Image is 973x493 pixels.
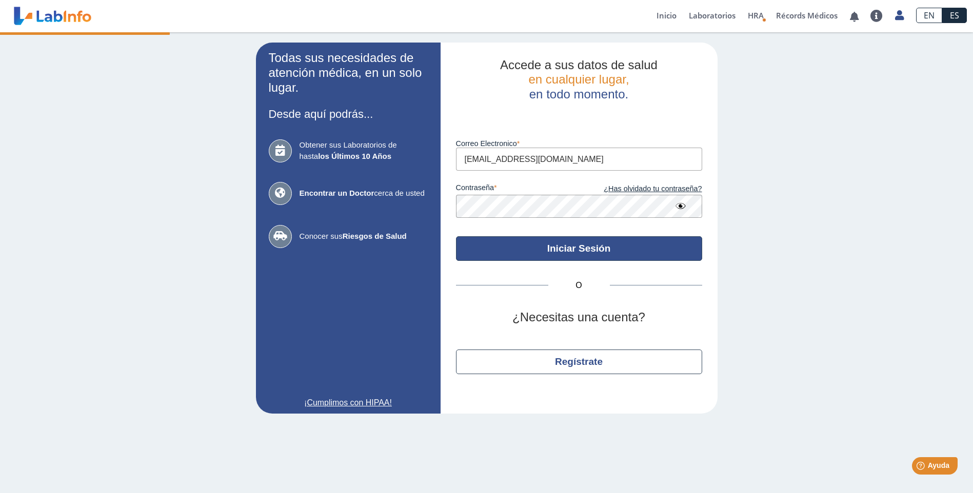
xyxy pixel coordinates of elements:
[269,397,428,409] a: ¡Cumplimos con HIPAA!
[916,8,942,23] a: EN
[300,139,428,162] span: Obtener sus Laboratorios de hasta
[529,87,628,101] span: en todo momento.
[456,310,702,325] h2: ¿Necesitas una cuenta?
[300,188,428,199] span: cerca de usted
[269,108,428,120] h3: Desde aquí podrás...
[748,10,764,20] span: HRA
[318,152,391,160] b: los Últimos 10 Años
[300,231,428,242] span: Conocer sus
[528,72,629,86] span: en cualquier lugar,
[456,183,579,195] label: contraseña
[882,453,962,482] iframe: Help widget launcher
[500,58,658,72] span: Accede a sus datos de salud
[456,236,702,261] button: Iniciar Sesión
[343,232,407,240] b: Riesgos de Salud
[579,183,702,195] a: ¿Has olvidado tu contraseña?
[942,8,967,23] a: ES
[269,51,428,95] h2: Todas sus necesidades de atención médica, en un solo lugar.
[300,189,374,197] b: Encontrar un Doctor
[456,350,702,374] button: Regístrate
[456,139,702,148] label: Correo Electronico
[548,279,610,292] span: O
